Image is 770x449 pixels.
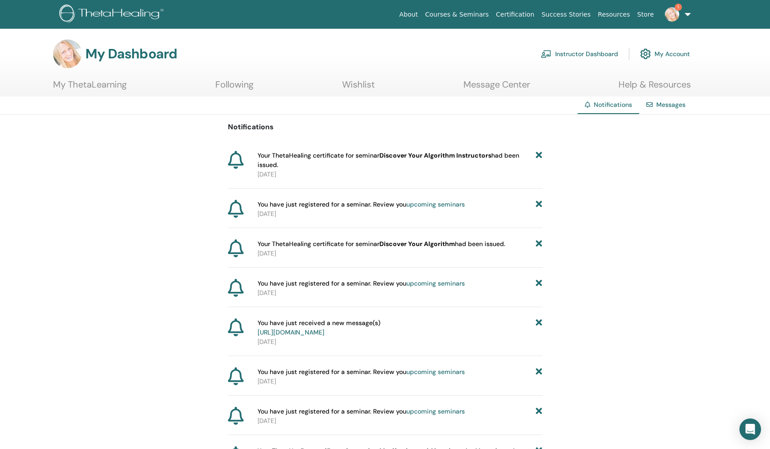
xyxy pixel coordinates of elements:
[739,418,761,440] div: Open Intercom Messenger
[406,200,465,208] a: upcoming seminars
[492,6,538,23] a: Certification
[258,279,465,288] span: You have just registered for a seminar. Review you
[258,249,543,258] p: [DATE]
[228,122,543,132] p: Notifications
[665,7,679,22] img: default.jpg
[640,44,690,64] a: My Account
[258,367,465,377] span: You have just registered for a seminar. Review you
[342,79,375,97] a: Wishlist
[463,79,530,97] a: Message Center
[541,50,552,58] img: chalkboard-teacher.svg
[85,46,177,62] h3: My Dashboard
[379,240,455,248] b: Discover Your Algorithm
[258,328,325,336] a: [URL][DOMAIN_NAME]
[406,407,465,415] a: upcoming seminars
[258,377,543,386] p: [DATE]
[396,6,421,23] a: About
[258,337,543,347] p: [DATE]
[634,6,658,23] a: Store
[538,6,594,23] a: Success Stories
[656,101,685,109] a: Messages
[640,46,651,62] img: cog.svg
[258,170,543,179] p: [DATE]
[258,288,543,298] p: [DATE]
[379,151,491,159] b: Discover Your Algorithm Instructors
[53,79,127,97] a: My ThetaLearning
[258,239,505,249] span: Your ThetaHealing certificate for seminar had been issued.
[594,6,634,23] a: Resources
[258,407,465,416] span: You have just registered for a seminar. Review you
[59,4,167,25] img: logo.png
[422,6,493,23] a: Courses & Seminars
[594,101,632,109] span: Notifications
[675,4,682,11] span: 1
[258,416,543,426] p: [DATE]
[619,79,691,97] a: Help & Resources
[258,318,380,337] span: You have just received a new message(s)
[258,209,543,219] p: [DATE]
[541,44,618,64] a: Instructor Dashboard
[53,40,82,68] img: default.jpg
[258,200,465,209] span: You have just registered for a seminar. Review you
[258,151,536,170] span: Your ThetaHealing certificate for seminar had been issued.
[215,79,254,97] a: Following
[406,279,465,287] a: upcoming seminars
[406,368,465,376] a: upcoming seminars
